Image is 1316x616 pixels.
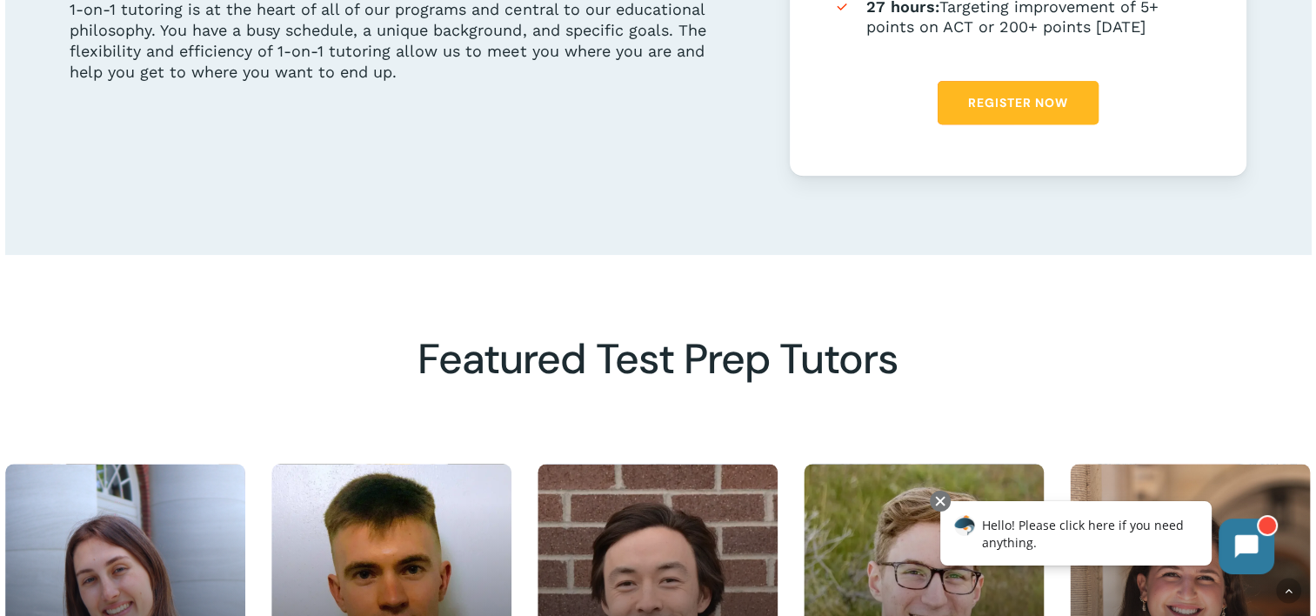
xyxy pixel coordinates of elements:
a: Register Now [938,81,1099,124]
h2: Featured Test Prep Tutors [270,334,1045,385]
iframe: Chatbot [922,487,1292,592]
span: Register Now [968,94,1068,111]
